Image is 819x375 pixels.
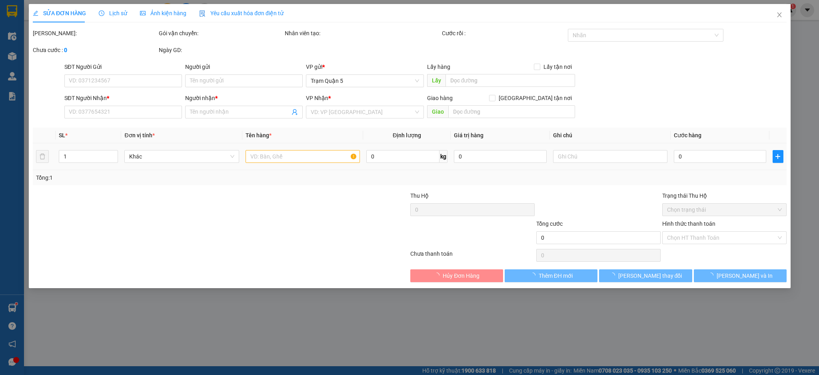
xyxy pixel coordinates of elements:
[311,75,419,87] span: Trạm Quận 5
[427,74,445,87] span: Lấy
[539,271,573,280] span: Thêm ĐH mới
[553,150,667,163] input: Ghi Chú
[427,64,450,70] span: Lấy hàng
[158,46,283,54] div: Ngày GD:
[124,132,154,138] span: Đơn vị tính
[245,150,360,163] input: VD: Bàn, Ghế
[536,221,563,227] span: Tổng cước
[185,62,303,71] div: Người gửi
[306,95,328,101] span: VP Nhận
[454,132,483,138] span: Giá trị hàng
[199,10,284,16] span: Yêu cầu xuất hóa đơn điện tử
[505,269,597,282] button: Thêm ĐH mới
[409,249,535,263] div: Chưa thanh toán
[64,47,67,53] b: 0
[199,10,206,17] img: icon
[673,132,701,138] span: Cước hàng
[33,10,38,16] span: edit
[439,150,447,163] span: kg
[495,94,575,102] span: [GEOGRAPHIC_DATA] tận nơi
[773,153,783,160] span: plus
[36,150,49,163] button: delete
[667,204,782,216] span: Chọn trạng thái
[776,12,782,18] span: close
[434,273,443,278] span: loading
[773,150,783,163] button: plus
[33,29,157,38] div: [PERSON_NAME]:
[442,29,566,38] div: Cước rồi :
[33,10,86,16] span: SỬA ĐƠN HÀNG
[99,10,127,16] span: Lịch sử
[768,4,790,26] button: Close
[64,94,182,102] div: SĐT Người Nhận
[140,10,146,16] span: picture
[443,271,479,280] span: Hủy Đơn Hàng
[292,109,298,115] span: user-add
[306,62,423,71] div: VP gửi
[662,191,787,200] div: Trạng thái Thu Hộ
[410,269,503,282] button: Hủy Đơn Hàng
[618,271,682,280] span: [PERSON_NAME] thay đổi
[549,128,670,143] th: Ghi chú
[158,29,283,38] div: Gói vận chuyển:
[185,94,303,102] div: Người nhận
[393,132,421,138] span: Định lượng
[64,62,182,71] div: SĐT Người Gửi
[129,150,234,162] span: Khác
[448,105,575,118] input: Dọc đường
[599,269,692,282] button: [PERSON_NAME] thay đổi
[427,95,452,101] span: Giao hàng
[99,10,104,16] span: clock-circle
[58,132,65,138] span: SL
[693,269,786,282] button: [PERSON_NAME] và In
[540,62,575,71] span: Lấy tận nơi
[707,273,716,278] span: loading
[530,273,539,278] span: loading
[245,132,271,138] span: Tên hàng
[284,29,440,38] div: Nhân viên tạo:
[36,173,316,182] div: Tổng: 1
[609,273,618,278] span: loading
[662,221,715,227] label: Hình thức thanh toán
[427,105,448,118] span: Giao
[716,271,772,280] span: [PERSON_NAME] và In
[410,193,429,199] span: Thu Hộ
[445,74,575,87] input: Dọc đường
[33,46,157,54] div: Chưa cước :
[140,10,186,16] span: Ảnh kiện hàng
